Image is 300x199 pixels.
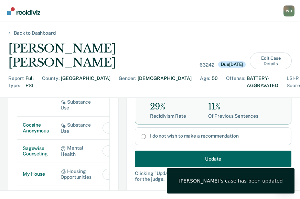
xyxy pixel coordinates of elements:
[103,169,171,180] button: Add to Recommendation
[135,151,291,167] button: Update
[179,178,283,184] span: [PERSON_NAME] 's case has been updated
[283,5,294,16] button: Profile dropdown button
[61,168,91,180] div: Housing Opportunities
[103,122,171,133] button: Add to Recommendation
[208,113,258,119] div: Of Previous Sentences
[250,52,292,69] button: Edit Case Details
[283,5,294,16] div: W B
[8,75,24,89] div: Report Type :
[61,145,91,157] div: Mental Health
[208,102,258,112] div: 11%
[25,75,34,89] div: Full PSI
[138,75,192,89] div: [DEMOGRAPHIC_DATA]
[61,122,91,134] div: Substance Use
[150,133,286,139] label: I do not wish to make a recommendation
[135,171,291,182] div: Clicking " Update " will generate a downloadable report for the judge.
[6,30,64,36] div: Back to Dashboard
[61,99,91,111] div: Substance Use
[247,75,278,89] div: BATTERY-AGGRAVATED
[8,42,195,70] div: [PERSON_NAME] [PERSON_NAME]
[7,7,40,15] img: Recidiviz
[200,62,214,68] div: 63242
[42,75,60,89] div: County :
[23,171,50,177] div: My House
[218,61,246,68] div: Due [DATE]
[103,145,171,156] button: Add to Recommendation
[23,145,50,157] div: Sagewise Counseling
[226,75,245,89] div: Offense :
[212,75,218,89] div: 50
[119,75,136,89] div: Gender :
[150,113,186,119] div: Recidivism Rate
[200,75,210,89] div: Age :
[23,122,50,134] div: Cocaine Anonymous
[61,75,110,89] div: [GEOGRAPHIC_DATA]
[150,102,186,112] div: 29%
